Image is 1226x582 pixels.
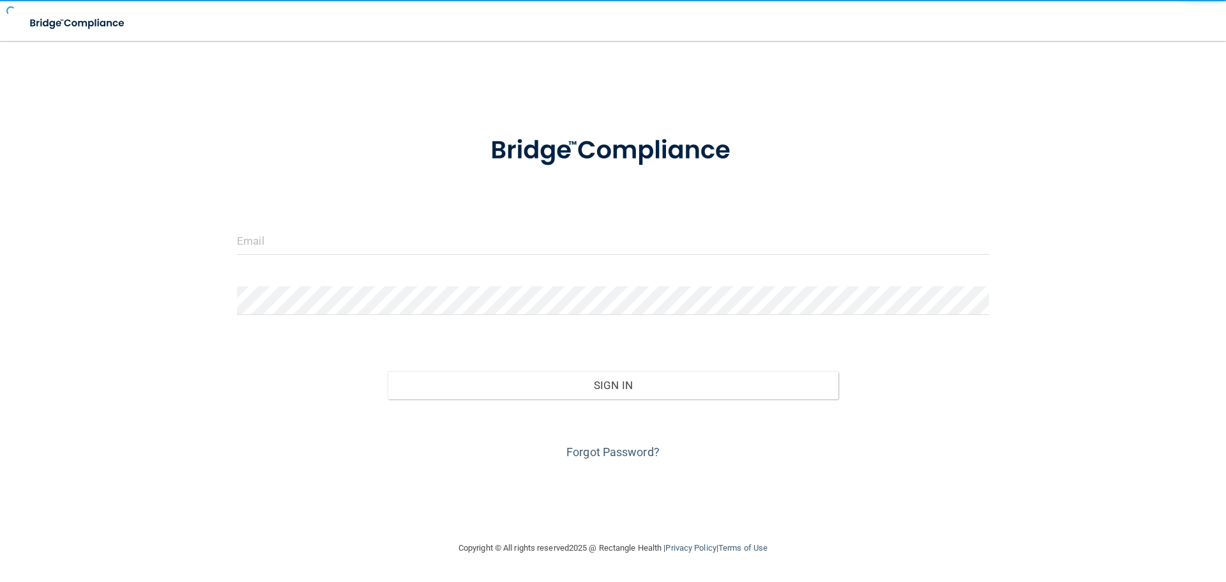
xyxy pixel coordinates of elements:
img: bridge_compliance_login_screen.278c3ca4.svg [19,10,137,36]
div: Copyright © All rights reserved 2025 @ Rectangle Health | | [380,528,846,569]
input: Email [237,226,989,255]
a: Forgot Password? [566,445,660,459]
button: Sign In [388,371,839,399]
a: Terms of Use [718,543,768,553]
img: bridge_compliance_login_screen.278c3ca4.svg [464,118,762,184]
a: Privacy Policy [665,543,716,553]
